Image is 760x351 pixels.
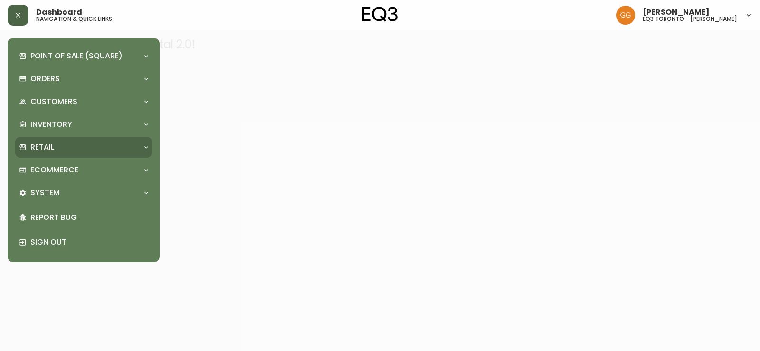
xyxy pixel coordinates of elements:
[15,205,152,230] div: Report Bug
[15,160,152,180] div: Ecommerce
[30,237,148,247] p: Sign Out
[15,182,152,203] div: System
[643,16,737,22] h5: eq3 toronto - [PERSON_NAME]
[362,7,398,22] img: logo
[36,9,82,16] span: Dashboard
[30,96,77,107] p: Customers
[643,9,710,16] span: [PERSON_NAME]
[15,68,152,89] div: Orders
[15,114,152,135] div: Inventory
[30,188,60,198] p: System
[15,230,152,255] div: Sign Out
[36,16,112,22] h5: navigation & quick links
[30,51,123,61] p: Point of Sale (Square)
[15,46,152,66] div: Point of Sale (Square)
[30,212,148,223] p: Report Bug
[30,74,60,84] p: Orders
[616,6,635,25] img: dbfc93a9366efef7dcc9a31eef4d00a7
[15,137,152,158] div: Retail
[30,119,72,130] p: Inventory
[30,165,78,175] p: Ecommerce
[30,142,54,152] p: Retail
[15,91,152,112] div: Customers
